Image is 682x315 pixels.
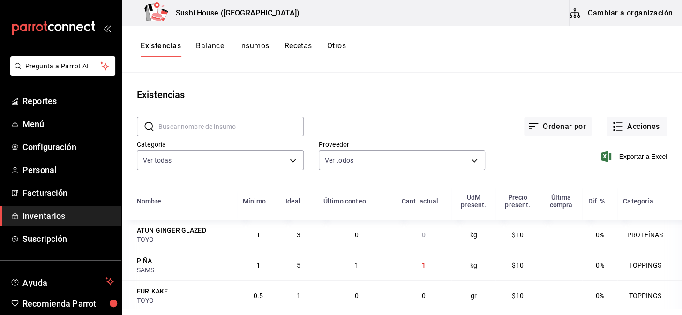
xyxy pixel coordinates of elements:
span: Ver todos [325,156,353,165]
span: $10 [512,292,523,300]
span: 0% [595,231,604,239]
span: 0 [422,292,426,300]
td: kg [451,250,495,280]
div: SAMS [137,265,232,275]
span: 0% [595,292,604,300]
span: Facturación [22,187,114,199]
div: Existencias [137,88,185,102]
label: Proveedor [319,141,486,148]
span: 0.5 [254,292,263,300]
button: Balance [196,41,224,57]
div: Precio present. [501,194,534,209]
button: Exportar a Excel [603,151,667,162]
div: Nombre [137,197,161,205]
div: TOYO [137,296,232,305]
span: Pregunta a Parrot AI [25,61,101,71]
div: Ideal [285,197,301,205]
span: Configuración [22,141,114,153]
div: navigation tabs [141,41,346,57]
span: 1 [297,292,300,300]
span: Suscripción [22,232,114,245]
button: Existencias [141,41,181,57]
td: PROTEÍNAS [617,220,682,250]
span: 0 [355,231,359,239]
button: Ordenar por [524,117,592,136]
td: TOPPINGS [617,280,682,311]
span: Inventarios [22,210,114,222]
span: $10 [512,262,523,269]
span: 0 [355,292,359,300]
div: Dif. % [588,197,605,205]
td: gr [451,280,495,311]
button: Acciones [607,117,667,136]
span: 1 [355,262,359,269]
span: 1 [422,262,426,269]
div: Último conteo [323,197,366,205]
span: Recomienda Parrot [22,297,114,310]
div: PIÑA [137,256,152,265]
span: 1 [256,231,260,239]
span: 3 [297,231,300,239]
span: 0% [595,262,604,269]
div: Categoría [623,197,653,205]
a: Pregunta a Parrot AI [7,68,115,78]
div: Mínimo [243,197,266,205]
div: TOYO [137,235,232,244]
span: Ayuda [22,276,102,287]
div: UdM present. [457,194,490,209]
td: kg [451,220,495,250]
div: Última compra [545,194,577,209]
span: Ver todas [143,156,172,165]
button: Otros [327,41,346,57]
div: ATUN GINGER GLAZED [137,225,206,235]
button: Recetas [284,41,312,57]
span: $10 [512,231,523,239]
button: Insumos [239,41,269,57]
input: Buscar nombre de insumo [158,117,304,136]
span: Personal [22,164,114,176]
h3: Sushi House ([GEOGRAPHIC_DATA]) [168,7,300,19]
span: 5 [297,262,300,269]
button: Pregunta a Parrot AI [10,56,115,76]
span: 1 [256,262,260,269]
span: Reportes [22,95,114,107]
td: TOPPINGS [617,250,682,280]
div: FURIKAKE [137,286,168,296]
span: Menú [22,118,114,130]
label: Categoría [137,141,304,148]
div: Cant. actual [401,197,438,205]
button: open_drawer_menu [103,24,111,32]
span: 0 [422,231,426,239]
